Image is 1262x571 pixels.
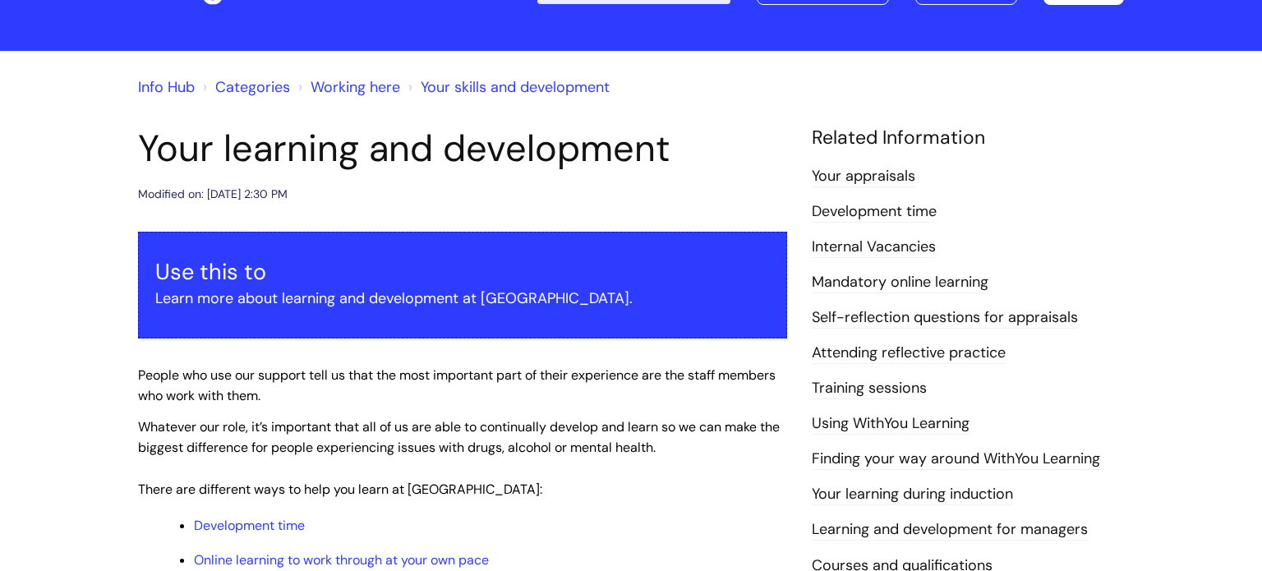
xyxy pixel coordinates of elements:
li: Your skills and development [404,74,610,100]
span: There are different ways to help you learn at [GEOGRAPHIC_DATA]: [138,481,542,498]
div: Modified on: [DATE] 2:30 PM [138,184,288,205]
h4: Related Information [812,127,1124,150]
a: Info Hub [138,77,195,97]
h1: Your learning and development [138,127,787,171]
a: Training sessions [812,378,927,399]
a: Mandatory online learning [812,272,988,293]
a: Attending reflective practice [812,343,1006,364]
li: Working here [294,74,400,100]
a: Development time [194,517,305,534]
a: Categories [215,77,290,97]
a: Your appraisals [812,166,915,187]
h3: Use this to [155,259,770,285]
li: Solution home [199,74,290,100]
a: Your skills and development [421,77,610,97]
a: Your learning during induction [812,484,1013,505]
a: Online learning to work through at your own pace [194,551,489,569]
p: Learn more about learning and development at [GEOGRAPHIC_DATA]. [155,285,770,311]
a: Finding your way around WithYou Learning [812,449,1100,470]
span: Whatever our role, it’s important that all of us are able to continually develop and learn so we ... [138,418,780,456]
a: Development time [812,201,937,223]
a: Self-reflection questions for appraisals [812,307,1078,329]
a: Using WithYou Learning [812,413,970,435]
a: Internal Vacancies [812,237,936,258]
span: People who use our support tell us that the most important part of their experience are the staff... [138,366,776,404]
a: Learning and development for managers [812,519,1088,541]
a: Working here [311,77,400,97]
